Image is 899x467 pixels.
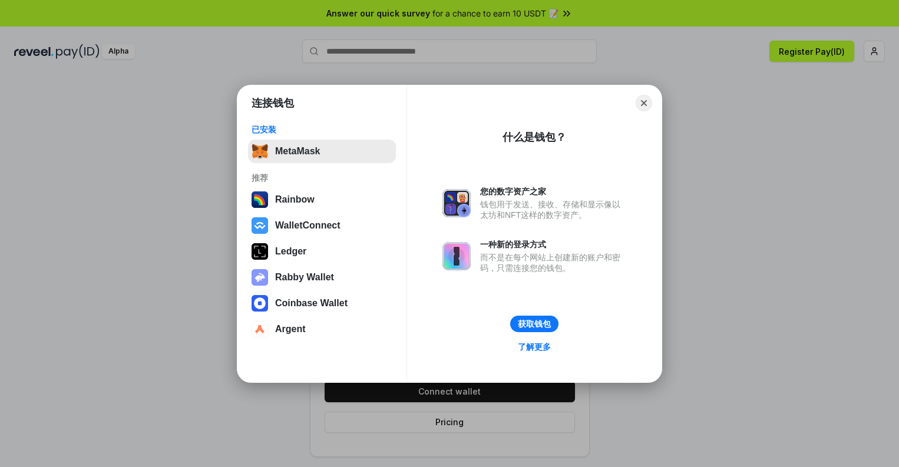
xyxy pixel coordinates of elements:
div: WalletConnect [275,220,341,231]
div: 您的数字资产之家 [480,186,626,197]
div: Rabby Wallet [275,272,334,283]
button: Close [636,95,652,111]
img: svg+xml,%3Csvg%20width%3D%22120%22%20height%3D%22120%22%20viewBox%3D%220%200%20120%20120%22%20fil... [252,191,268,208]
button: Rainbow [248,188,396,211]
div: MetaMask [275,146,320,157]
img: svg+xml,%3Csvg%20width%3D%2228%22%20height%3D%2228%22%20viewBox%3D%220%200%2028%2028%22%20fill%3D... [252,321,268,337]
div: Rainbow [275,194,315,205]
button: Coinbase Wallet [248,292,396,315]
div: 钱包用于发送、接收、存储和显示像以太坊和NFT这样的数字资产。 [480,199,626,220]
img: svg+xml,%3Csvg%20xmlns%3D%22http%3A%2F%2Fwww.w3.org%2F2000%2Fsvg%22%20fill%3D%22none%22%20viewBox... [252,269,268,286]
div: Argent [275,324,306,334]
button: MetaMask [248,140,396,163]
button: Ledger [248,240,396,263]
div: 一种新的登录方式 [480,239,626,250]
div: Ledger [275,246,306,257]
a: 了解更多 [511,339,558,355]
img: svg+xml,%3Csvg%20width%3D%2228%22%20height%3D%2228%22%20viewBox%3D%220%200%2028%2028%22%20fill%3D... [252,295,268,312]
div: 获取钱包 [518,319,551,329]
h1: 连接钱包 [252,96,294,110]
img: svg+xml,%3Csvg%20xmlns%3D%22http%3A%2F%2Fwww.w3.org%2F2000%2Fsvg%22%20width%3D%2228%22%20height%3... [252,243,268,260]
div: 推荐 [252,173,392,183]
button: Rabby Wallet [248,266,396,289]
div: 了解更多 [518,342,551,352]
div: 已安装 [252,124,392,135]
div: 什么是钱包？ [503,130,566,144]
button: WalletConnect [248,214,396,237]
button: Argent [248,317,396,341]
div: 而不是在每个网站上创建新的账户和密码，只需连接您的钱包。 [480,252,626,273]
img: svg+xml,%3Csvg%20xmlns%3D%22http%3A%2F%2Fwww.w3.org%2F2000%2Fsvg%22%20fill%3D%22none%22%20viewBox... [442,189,471,217]
img: svg+xml,%3Csvg%20xmlns%3D%22http%3A%2F%2Fwww.w3.org%2F2000%2Fsvg%22%20fill%3D%22none%22%20viewBox... [442,242,471,270]
div: Coinbase Wallet [275,298,348,309]
button: 获取钱包 [510,316,558,332]
img: svg+xml,%3Csvg%20width%3D%2228%22%20height%3D%2228%22%20viewBox%3D%220%200%2028%2028%22%20fill%3D... [252,217,268,234]
img: svg+xml,%3Csvg%20fill%3D%22none%22%20height%3D%2233%22%20viewBox%3D%220%200%2035%2033%22%20width%... [252,143,268,160]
